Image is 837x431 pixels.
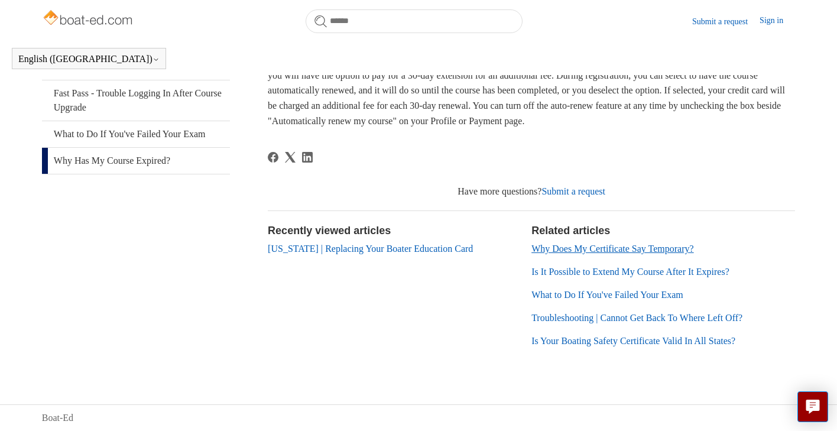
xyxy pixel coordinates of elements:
div: Have more questions? [268,184,795,199]
a: Submit a request [541,186,605,196]
span: Pay-up-front courses are valid for only 90 days from the time of payment. If you are not able to ... [268,55,793,125]
a: Submit a request [692,15,760,28]
h2: Related articles [531,223,795,239]
svg: Share this page on X Corp [285,152,296,163]
a: Fast Pass - Trouble Logging In After Course Upgrade [42,80,231,121]
a: [US_STATE] | Replacing Your Boater Education Card [268,244,473,254]
button: English ([GEOGRAPHIC_DATA]) [18,54,160,64]
a: X Corp [285,152,296,163]
a: Is It Possible to Extend My Course After It Expires? [531,267,729,277]
a: Sign in [760,14,795,28]
img: Boat-Ed Help Center home page [42,7,136,31]
a: Why Does My Certificate Say Temporary? [531,244,694,254]
svg: Share this page on Facebook [268,152,278,163]
a: Boat-Ed [42,411,73,425]
button: Live chat [797,391,828,422]
a: LinkedIn [302,152,313,163]
a: Troubleshooting | Cannot Get Back To Where Left Off? [531,313,742,323]
a: Facebook [268,152,278,163]
a: What to Do If You've Failed Your Exam [531,290,683,300]
a: Is Your Boating Safety Certificate Valid In All States? [531,336,735,346]
a: Why Has My Course Expired? [42,148,231,174]
a: What to Do If You've Failed Your Exam [42,121,231,147]
svg: Share this page on LinkedIn [302,152,313,163]
h2: Recently viewed articles [268,223,520,239]
input: Search [306,9,523,33]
